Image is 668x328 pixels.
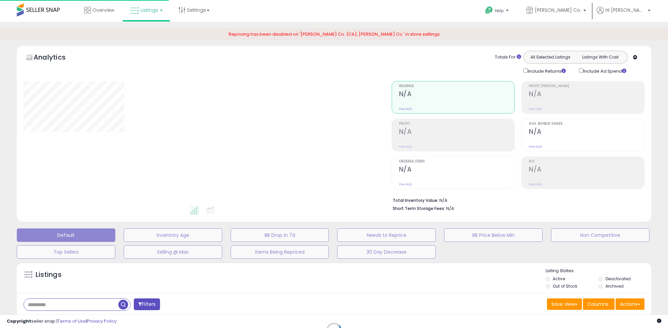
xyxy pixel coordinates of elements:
[337,228,436,242] button: Needs to Reprice
[529,122,644,126] span: Avg. Buybox Share
[399,145,412,149] small: Prev: N/A
[399,107,412,111] small: Prev: N/A
[17,245,115,259] button: Top Sellers
[337,245,436,259] button: 30 Day Decrease
[393,197,438,203] b: Total Inventory Value:
[17,228,115,242] button: Default
[141,7,158,13] span: Listings
[529,160,644,163] span: ROI
[529,182,542,186] small: Prev: N/A
[529,84,644,88] span: Profit [PERSON_NAME]
[231,228,329,242] button: BB Drop in 7d
[34,52,79,64] h5: Analytics
[575,53,625,62] button: Listings With Cost
[7,318,31,324] strong: Copyright
[92,7,114,13] span: Overview
[399,128,514,137] h2: N/A
[399,160,514,163] span: Ordered Items
[551,228,650,242] button: Non Competitive
[480,1,515,22] a: Help
[399,84,514,88] span: Revenue
[399,182,412,186] small: Prev: N/A
[393,206,445,211] b: Short Term Storage Fees:
[124,245,222,259] button: Selling @ Max
[605,7,646,13] span: Hi [PERSON_NAME]
[399,90,514,99] h2: N/A
[485,6,493,14] i: Get Help
[446,205,454,212] span: N/A
[529,107,542,111] small: Prev: N/A
[7,318,117,325] div: seller snap | |
[393,196,639,204] li: N/A
[229,31,440,37] span: Repricing has been disabled on '[PERSON_NAME] Co. (CA), [PERSON_NAME] Co.' in store settings
[529,166,644,175] h2: N/A
[399,122,514,126] span: Profit
[529,128,644,137] h2: N/A
[529,145,542,149] small: Prev: N/A
[231,245,329,259] button: Items Being Repriced
[399,166,514,175] h2: N/A
[495,8,504,13] span: Help
[518,67,574,75] div: Include Returns
[535,7,581,13] span: [PERSON_NAME] Co.
[525,53,576,62] button: All Selected Listings
[495,54,521,61] div: Totals For
[444,228,543,242] button: BB Price Below Min
[574,67,637,75] div: Include Ad Spend
[597,7,651,22] a: Hi [PERSON_NAME]
[529,90,644,99] h2: N/A
[124,228,222,242] button: Inventory Age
